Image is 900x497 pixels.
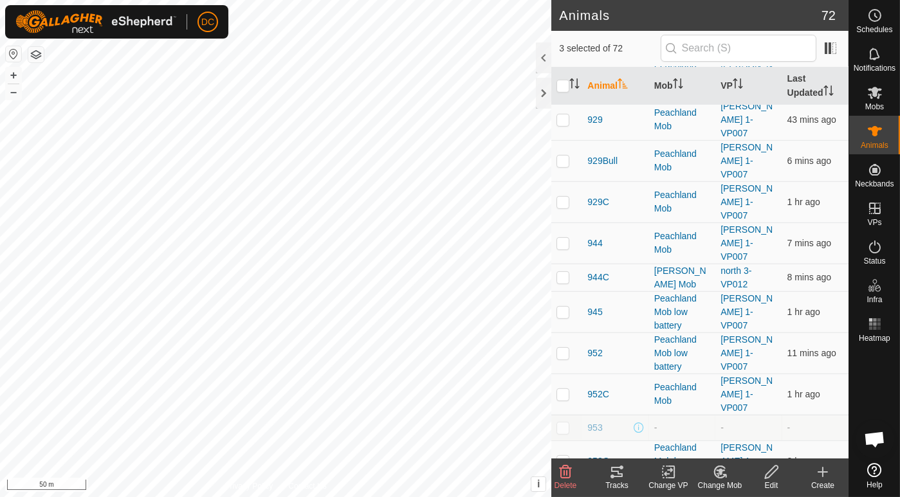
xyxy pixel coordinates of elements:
a: [PERSON_NAME] 1-VP007 [721,334,773,372]
span: 7 Oct 2025, 2:42 pm [787,197,820,207]
span: VPs [867,219,881,226]
div: Change Mob [694,480,746,491]
span: 929Bull [587,154,618,168]
p-sorticon: Activate to sort [673,80,683,91]
a: [PERSON_NAME] 1-VP007 [721,142,773,179]
span: 952 [587,347,602,360]
span: Delete [555,481,577,490]
span: 7 Oct 2025, 3:42 pm [787,238,831,248]
button: Reset Map [6,46,21,62]
span: 7 Oct 2025, 1:39 pm [787,456,825,466]
span: Status [863,257,885,265]
p-sorticon: Activate to sort [618,80,628,91]
div: Open chat [856,420,894,458]
div: - [654,421,710,435]
span: 7 Oct 2025, 2:38 pm [787,307,820,317]
p-sorticon: Activate to sort [733,80,743,91]
span: 7 Oct 2025, 3:41 pm [787,272,831,282]
span: Heatmap [859,334,890,342]
a: [PERSON_NAME] 1-VP007 [721,375,773,413]
div: Peachland Mob [654,230,710,257]
div: Create [797,480,849,491]
div: Peachland Mob [654,147,710,174]
button: Map Layers [28,47,44,62]
span: Animals [861,141,888,149]
th: VP [715,67,782,105]
span: 7 Oct 2025, 3:06 pm [787,114,836,125]
span: 929 [587,113,602,127]
span: Schedules [856,26,892,33]
span: 3 selected of 72 [559,42,660,55]
span: DC [201,15,214,29]
div: [PERSON_NAME] Mob [654,264,710,291]
a: Contact Us [288,480,326,492]
span: 7 Oct 2025, 2:11 pm [787,389,820,399]
a: [PERSON_NAME] 1-VP007 [721,442,773,480]
button: i [531,477,546,491]
span: Infra [867,296,882,303]
div: Peachland Mob low battery [654,292,710,332]
span: 944 [587,237,602,250]
span: i [537,478,540,489]
span: 953 [587,421,602,435]
span: 72 [822,6,836,25]
span: 7 Oct 2025, 3:42 pm [787,156,831,166]
th: Animal [582,67,648,105]
span: 952C [587,388,609,401]
th: Mob [649,67,715,105]
a: Help [849,458,900,494]
p-sorticon: Activate to sort [569,80,580,91]
div: Tracks [591,480,643,491]
button: – [6,84,21,100]
a: [PERSON_NAME] 1-VP007 [721,293,773,330]
span: Notifications [854,64,895,72]
div: Peachland Mob low battery [654,441,710,482]
a: north 3-VP012 [721,266,751,289]
h2: Animals [559,8,821,23]
app-display-virtual-paddock-transition: - [721,422,724,433]
button: + [6,68,21,83]
div: Edit [746,480,797,491]
span: 7 Oct 2025, 3:38 pm [787,348,836,358]
span: 929C [587,195,609,209]
span: 944C [587,271,609,284]
div: Peachland Mob low battery [654,333,710,374]
span: 945 [587,305,602,319]
span: 953C [587,455,609,468]
span: Mobs [865,103,884,111]
div: Peachland Mob [654,106,710,133]
th: Last Updated [782,67,849,105]
div: Change VP [643,480,694,491]
a: Privacy Policy [225,480,273,492]
a: [PERSON_NAME] 1-VP007 [721,183,773,221]
input: Search (S) [661,35,816,62]
a: [PERSON_NAME] 1-VP007 [721,224,773,262]
p-sorticon: Activate to sort [823,87,834,98]
img: Gallagher Logo [15,10,176,33]
div: Peachland Mob [654,188,710,215]
span: - [787,422,791,433]
span: Help [867,481,883,489]
div: Peachland Mob [654,381,710,408]
a: [PERSON_NAME] 1-VP007 [721,101,773,138]
span: Neckbands [855,180,894,188]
